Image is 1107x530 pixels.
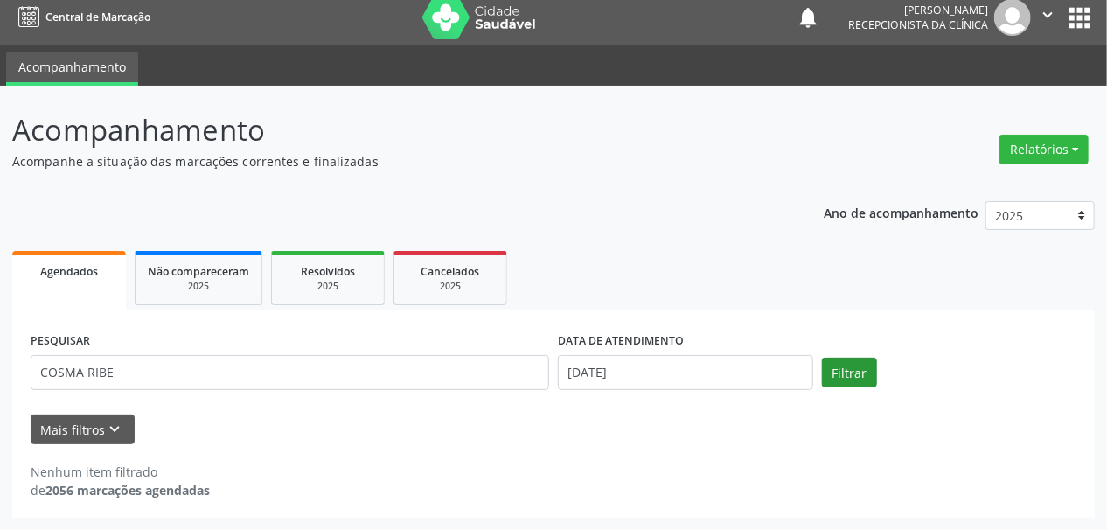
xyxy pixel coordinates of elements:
span: Agendados [40,264,98,279]
strong: 2056 marcações agendadas [45,482,210,499]
label: DATA DE ATENDIMENTO [558,328,684,355]
button: Mais filtroskeyboard_arrow_down [31,415,135,445]
div: 2025 [407,280,494,293]
a: Central de Marcação [12,3,150,31]
label: PESQUISAR [31,328,90,355]
span: Resolvidos [301,264,355,279]
p: Ano de acompanhamento [825,201,979,223]
span: Recepcionista da clínica [848,17,988,32]
span: Cancelados [421,264,480,279]
button: apps [1064,3,1095,33]
button: notifications [796,5,820,30]
span: Central de Marcação [45,10,150,24]
i:  [1038,5,1057,24]
div: 2025 [148,280,249,293]
p: Acompanhamento [12,108,770,152]
input: Selecione um intervalo [558,355,813,390]
input: Nome, CNS [31,355,549,390]
div: [PERSON_NAME] [848,3,988,17]
p: Acompanhe a situação das marcações correntes e finalizadas [12,152,770,171]
div: de [31,481,210,499]
a: Acompanhamento [6,52,138,86]
button: Relatórios [999,135,1089,164]
button: Filtrar [822,358,877,387]
div: Nenhum item filtrado [31,463,210,481]
i: keyboard_arrow_down [106,420,125,439]
span: Não compareceram [148,264,249,279]
div: 2025 [284,280,372,293]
